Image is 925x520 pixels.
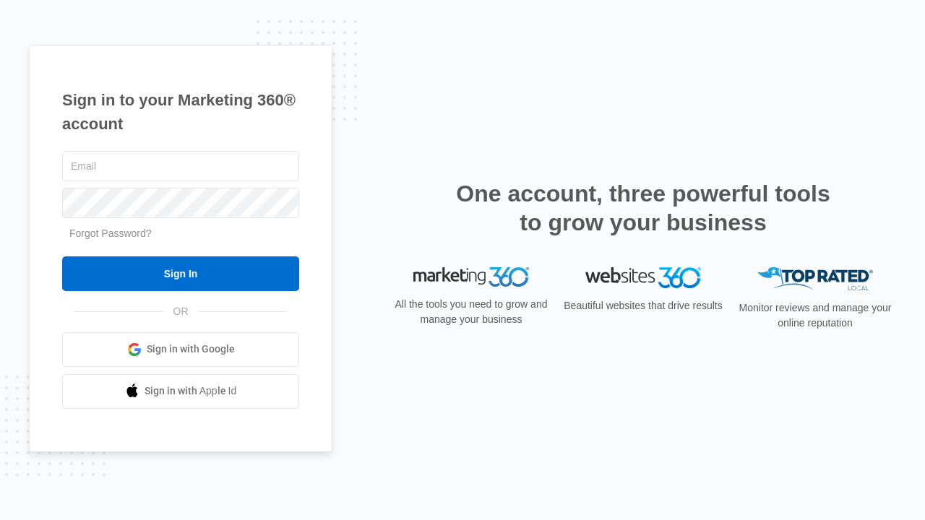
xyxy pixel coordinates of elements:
[62,256,299,291] input: Sign In
[147,342,235,357] span: Sign in with Google
[390,297,552,327] p: All the tools you need to grow and manage your business
[562,298,724,313] p: Beautiful websites that drive results
[62,151,299,181] input: Email
[757,267,873,291] img: Top Rated Local
[62,88,299,136] h1: Sign in to your Marketing 360® account
[585,267,701,288] img: Websites 360
[734,300,896,331] p: Monitor reviews and manage your online reputation
[69,227,152,239] a: Forgot Password?
[145,383,237,399] span: Sign in with Apple Id
[62,374,299,409] a: Sign in with Apple Id
[62,332,299,367] a: Sign in with Google
[163,304,199,319] span: OR
[413,267,529,287] img: Marketing 360
[452,179,835,237] h2: One account, three powerful tools to grow your business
